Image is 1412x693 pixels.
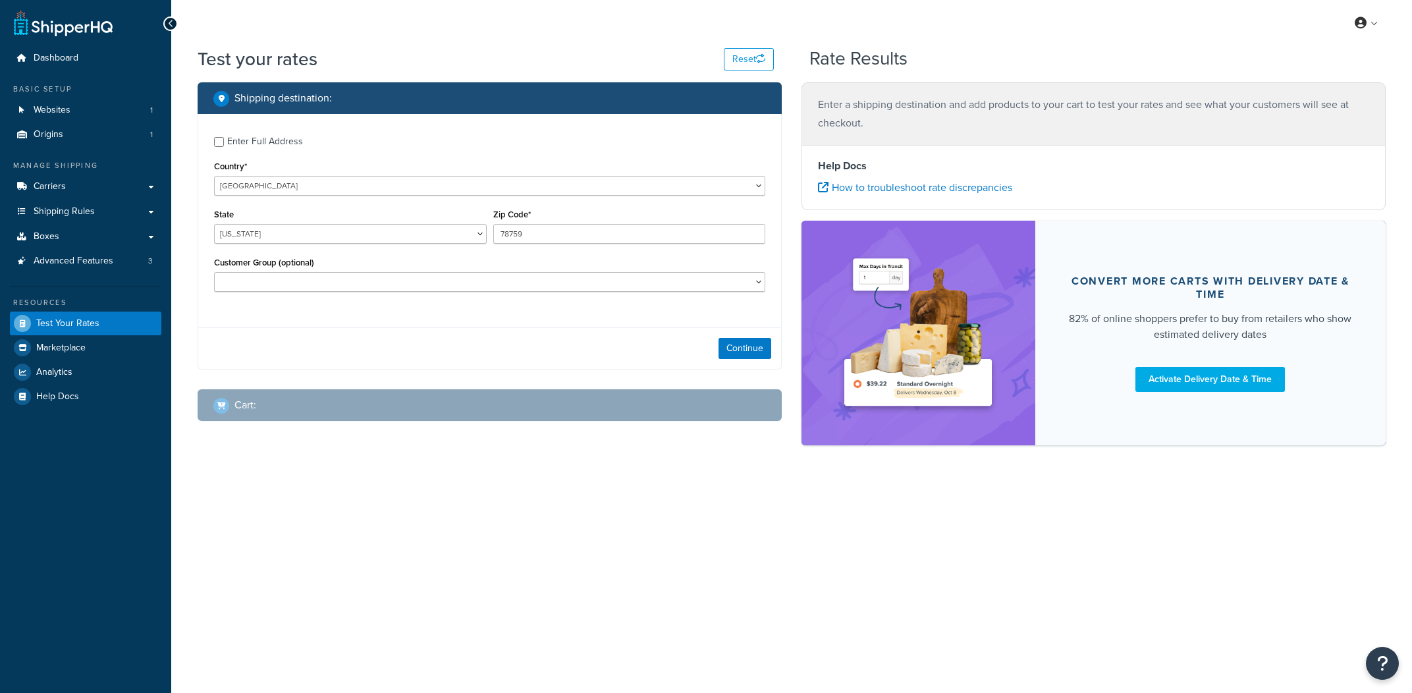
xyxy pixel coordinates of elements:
span: Advanced Features [34,256,113,267]
a: Carriers [10,175,161,199]
a: Advanced Features3 [10,249,161,273]
span: Websites [34,105,70,116]
label: State [214,209,234,219]
div: Resources [10,297,161,308]
button: Open Resource Center [1366,647,1399,680]
a: Test Your Rates [10,312,161,335]
label: Country* [214,161,247,171]
li: Advanced Features [10,249,161,273]
div: 82% of online shoppers prefer to buy from retailers who show estimated delivery dates [1067,311,1354,343]
div: Basic Setup [10,84,161,95]
a: Activate Delivery Date & Time [1135,367,1285,392]
span: 3 [148,256,153,267]
h2: Cart : [234,399,256,411]
div: Convert more carts with delivery date & time [1067,275,1354,301]
li: Origins [10,123,161,147]
h2: Rate Results [809,49,908,69]
a: Dashboard [10,46,161,70]
h1: Test your rates [198,46,317,72]
label: Customer Group (optional) [214,258,314,267]
a: Analytics [10,360,161,384]
a: Shipping Rules [10,200,161,224]
h4: Help Docs [818,158,1369,174]
p: Enter a shipping destination and add products to your cart to test your rates and see what your c... [818,96,1369,132]
input: Enter Full Address [214,137,224,147]
a: Help Docs [10,385,161,408]
span: Analytics [36,367,72,378]
span: Test Your Rates [36,318,99,329]
h2: Shipping destination : [234,92,332,104]
a: Boxes [10,225,161,249]
a: Origins1 [10,123,161,147]
a: How to troubleshoot rate discrepancies [818,180,1012,195]
span: 1 [150,105,153,116]
a: Websites1 [10,98,161,123]
li: Websites [10,98,161,123]
span: Carriers [34,181,66,192]
button: Reset [724,48,774,70]
button: Continue [719,338,771,359]
div: Enter Full Address [227,132,303,151]
label: Zip Code* [493,209,531,219]
a: Marketplace [10,336,161,360]
span: Help Docs [36,391,79,402]
span: Boxes [34,231,59,242]
span: Marketplace [36,343,86,354]
img: feature-image-ddt-36eae7f7280da8017bfb280eaccd9c446f90b1fe08728e4019434db127062ab4.png [836,240,1000,426]
div: Manage Shipping [10,160,161,171]
span: Shipping Rules [34,206,95,217]
span: 1 [150,129,153,140]
span: Origins [34,129,63,140]
span: Dashboard [34,53,78,64]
